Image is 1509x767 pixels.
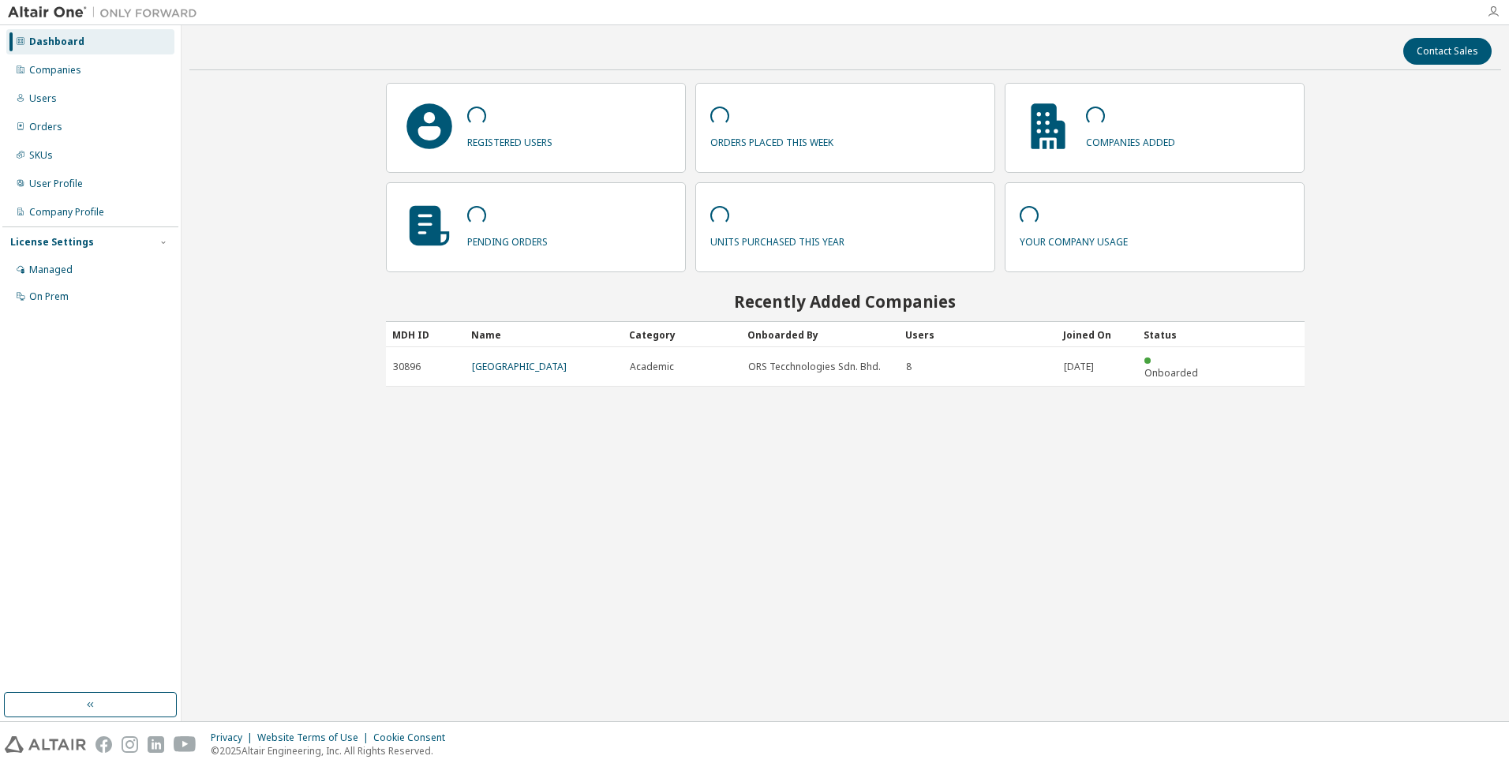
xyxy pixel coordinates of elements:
span: Academic [630,361,674,373]
div: Dashboard [29,36,84,48]
div: Category [629,322,735,347]
span: ORS Tecchnologies Sdn. Bhd. [748,361,881,373]
h2: Recently Added Companies [386,291,1304,312]
div: MDH ID [392,322,459,347]
p: units purchased this year [710,230,844,249]
div: Managed [29,264,73,276]
img: linkedin.svg [148,736,164,753]
div: License Settings [10,236,94,249]
div: SKUs [29,149,53,162]
div: On Prem [29,290,69,303]
div: Cookie Consent [373,731,455,744]
span: 30896 [393,361,421,373]
p: orders placed this week [710,131,833,149]
a: [GEOGRAPHIC_DATA] [472,360,567,373]
div: Company Profile [29,206,104,219]
img: altair_logo.svg [5,736,86,753]
img: facebook.svg [95,736,112,753]
div: Users [29,92,57,105]
p: your company usage [1020,230,1128,249]
span: 8 [906,361,912,373]
p: © 2025 Altair Engineering, Inc. All Rights Reserved. [211,744,455,758]
div: Privacy [211,731,257,744]
div: Companies [29,64,81,77]
p: companies added [1086,131,1175,149]
span: Onboarded [1144,366,1198,380]
p: registered users [467,131,552,149]
div: Onboarded By [747,322,893,347]
img: instagram.svg [122,736,138,753]
div: Orders [29,121,62,133]
button: Contact Sales [1403,38,1492,65]
div: User Profile [29,178,83,190]
span: [DATE] [1064,361,1094,373]
div: Users [905,322,1050,347]
div: Joined On [1063,322,1130,347]
div: Website Terms of Use [257,731,373,744]
img: Altair One [8,5,205,21]
div: Status [1144,322,1210,347]
p: pending orders [467,230,548,249]
div: Name [471,322,616,347]
img: youtube.svg [174,736,197,753]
